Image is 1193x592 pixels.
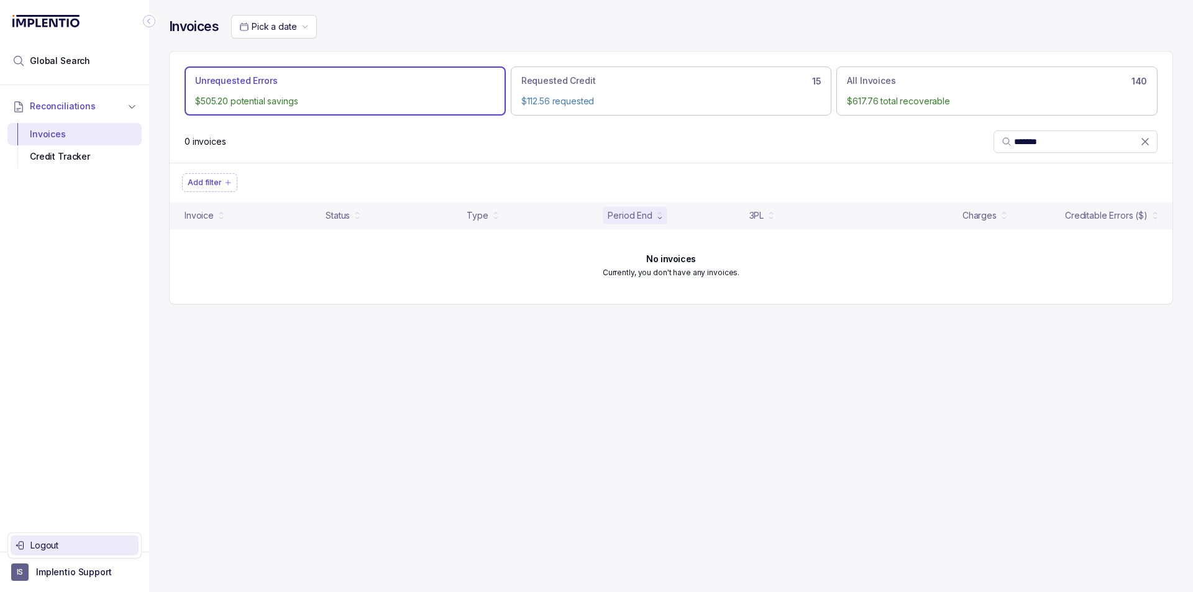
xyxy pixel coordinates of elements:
p: Add filter [188,176,222,189]
p: Unrequested Errors [195,75,277,87]
p: All Invoices [847,75,895,87]
button: User initialsImplentio Support [11,563,138,581]
div: Status [326,209,350,222]
span: Reconciliations [30,100,96,112]
h6: No invoices [646,254,695,264]
div: 3PL [749,209,764,222]
p: Currently, you don't have any invoices. [603,266,739,279]
span: User initials [11,563,29,581]
p: Logout [30,539,134,552]
p: $617.76 total recoverable [847,95,1147,107]
h6: 140 [1131,76,1147,86]
h4: Invoices [169,18,219,35]
p: Implentio Support [36,566,112,578]
p: Requested Credit [521,75,596,87]
div: Period End [608,209,652,222]
div: Remaining page entries [185,135,226,148]
div: Invoices [17,123,132,145]
h6: 15 [812,76,821,86]
button: Date Range Picker [231,15,317,39]
div: Creditable Errors ($) [1065,209,1148,222]
p: 0 invoices [185,135,226,148]
ul: Filter Group [182,173,1160,192]
div: Credit Tracker [17,145,132,168]
div: Collapse Icon [142,14,157,29]
button: Filter Chip Add filter [182,173,237,192]
p: $505.20 potential savings [195,95,495,107]
span: Global Search [30,55,90,67]
span: Pick a date [252,21,296,32]
div: Invoice [185,209,214,222]
div: Charges [962,209,997,222]
ul: Action Tab Group [185,66,1158,116]
div: Type [467,209,488,222]
p: $112.56 requested [521,95,821,107]
search: Date Range Picker [239,20,296,33]
div: Reconciliations [7,121,142,171]
button: Reconciliations [7,93,142,120]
